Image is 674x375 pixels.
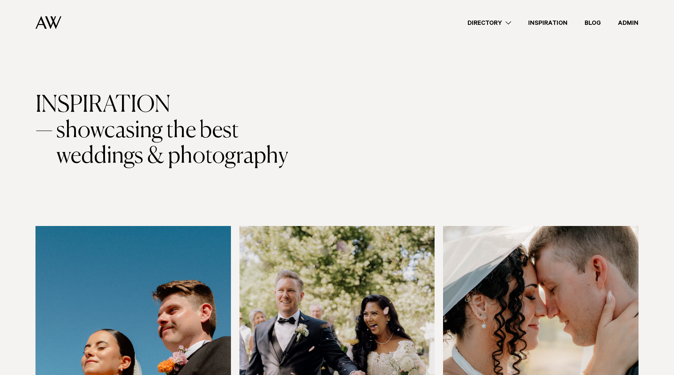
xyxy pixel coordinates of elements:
[609,18,647,28] a: Admin
[35,118,53,169] span: —
[459,18,520,28] a: Directory
[576,18,609,28] a: Blog
[56,118,319,169] span: showcasing the best weddings & photography
[35,93,639,169] h1: INSPIRATION
[520,18,576,28] a: Inspiration
[35,16,61,29] img: Auckland Weddings Logo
